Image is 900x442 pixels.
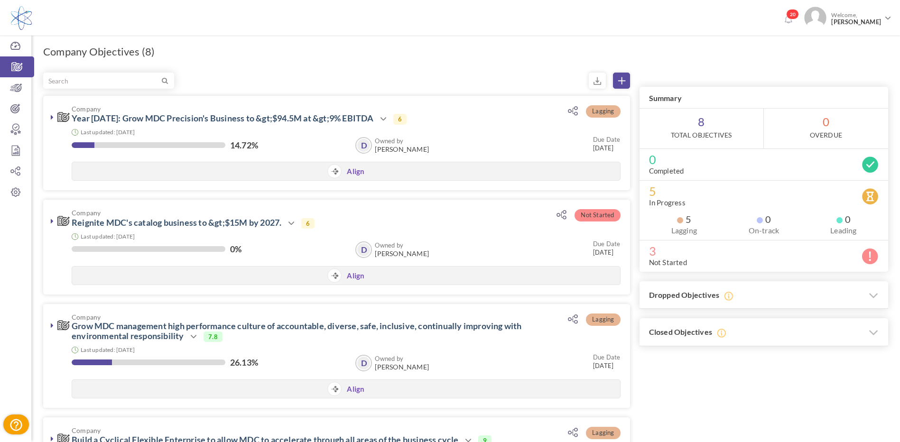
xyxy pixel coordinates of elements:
label: Completed [649,166,684,175]
span: 6 [301,218,315,229]
span: 5 [649,186,879,196]
span: Company [72,313,540,321]
label: Leading [808,226,879,235]
small: Due Date [593,353,621,361]
label: Total Objectives [671,130,732,140]
a: Align [347,385,364,395]
h3: Summary [640,87,888,109]
span: Lagging [586,427,620,439]
a: Photo Welcome,[PERSON_NAME] [800,3,895,31]
span: 0 [757,214,771,224]
small: [DATE] [593,239,621,257]
a: Year [DATE]: Grow MDC Precision's Business to &gt;$94.5M at &gt;9% EBITDA [72,113,374,123]
small: Last updated: [DATE] [81,233,135,240]
span: 0 [649,155,879,164]
label: 0% [230,244,241,254]
label: Not Started [649,258,687,267]
b: Owned by [375,137,403,145]
input: Search [44,73,160,88]
a: D [356,138,371,153]
a: Align [347,167,364,177]
small: [DATE] [593,135,621,152]
span: [PERSON_NAME] [375,250,429,258]
small: Last updated: [DATE] [81,346,135,353]
span: [PERSON_NAME] [375,146,429,153]
span: 20 [786,9,799,19]
img: Photo [804,7,826,29]
span: 0 [836,214,851,224]
span: 3 [649,246,879,256]
a: Reignite MDC's catalog business to &gt;$15M by 2027. [72,217,281,228]
small: Last updated: [DATE] [81,129,135,136]
span: 0 [764,109,888,148]
span: Company [72,105,540,112]
label: 14.72% [230,140,258,150]
small: Due Date [593,136,621,143]
span: Lagging [586,313,620,326]
h3: Closed Objectives [640,318,888,346]
span: Not Started [575,209,620,221]
small: Export [589,73,606,89]
span: Lagging [586,105,620,118]
a: Notifications [780,12,796,28]
a: Create Objective [613,73,630,89]
span: Welcome, [826,7,883,30]
span: [PERSON_NAME] [831,18,881,26]
small: [DATE] [593,353,621,370]
label: On-track [729,226,799,235]
small: Due Date [593,240,621,248]
span: [PERSON_NAME] [375,363,429,371]
label: OverDue [810,130,842,140]
h1: Company Objectives (8) [43,45,155,58]
label: Lagging [649,226,719,235]
a: Grow MDC management high performance culture of accountable, diverse, safe, inclusive, continuall... [72,321,522,341]
span: 5 [677,214,691,224]
a: D [356,356,371,370]
b: Owned by [375,241,403,249]
img: Logo [11,6,32,30]
span: 6 [393,114,407,124]
span: 7.8 [204,331,223,342]
h3: Dropped Objectives [640,281,888,309]
a: Align [347,271,364,281]
label: In Progress [649,198,686,207]
span: 8 [640,109,763,148]
span: Company [72,209,540,216]
span: Company [72,427,540,434]
a: D [356,242,371,257]
b: Owned by [375,355,403,362]
label: 26.13% [230,358,258,367]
